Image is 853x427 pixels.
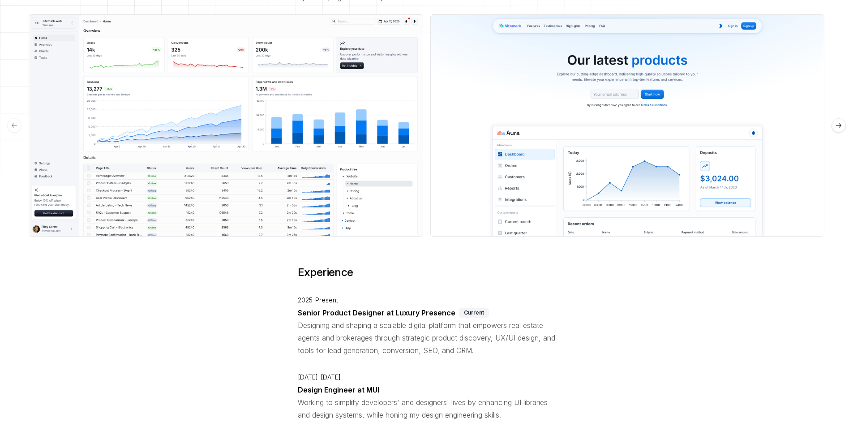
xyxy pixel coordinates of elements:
div: Current [459,308,489,318]
img: Dashboard [29,14,423,237]
p: Working to simplify developers' and designers' lives by enhancing UI libraries and design systems... [298,396,556,421]
p: Design Engineer at MUI [298,384,379,396]
p: [DATE]-[DATE] [298,371,556,384]
img: Landing Page [430,14,825,237]
a: Design Engineer at MUI [298,384,556,396]
p: Senior Product Designer at Luxury Presence [298,306,455,319]
button: See preview [199,117,253,134]
p: 2025-Present [298,294,556,306]
p: Designing and shaping a scalable digital platform that empowers real estate agents and brokerages... [298,319,556,357]
h3: Experience [298,265,556,280]
button: See preview [600,117,654,134]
